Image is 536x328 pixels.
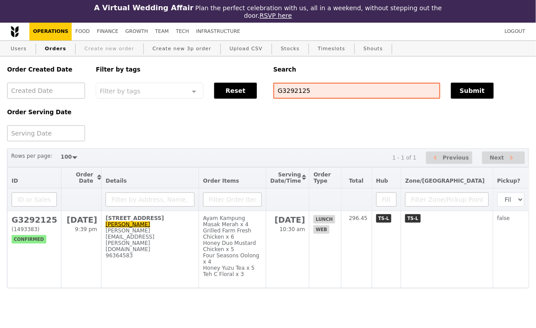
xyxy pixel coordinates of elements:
a: [PERSON_NAME] [106,221,150,228]
h3: A Virtual Wedding Affair [94,4,193,12]
span: Zone/[GEOGRAPHIC_DATA] [405,178,485,184]
div: [STREET_ADDRESS] [106,215,195,221]
input: Created Date [7,83,85,99]
button: Next [482,152,525,164]
a: Team [151,23,172,40]
div: Honey Yuzu Tea x 5 [203,265,262,271]
span: Order Type [313,172,331,184]
span: Hub [376,178,388,184]
h2: [DATE] [270,215,305,224]
span: Next [490,152,504,163]
input: Filter Order Items [203,192,262,207]
a: Create new order [81,41,138,57]
span: ID [12,178,18,184]
button: Previous [426,152,472,164]
button: Reset [214,83,257,99]
span: Order Items [203,178,239,184]
span: TS-L [376,214,392,223]
input: Filter Zone/Pickup Point [405,192,489,207]
a: Create new 3p order [149,41,215,57]
div: 96364583 [106,252,195,259]
div: 1 - 1 of 1 [392,155,416,161]
a: Timeslots [314,41,349,57]
a: Logout [501,23,529,40]
span: Details [106,178,126,184]
span: 296.45 [349,215,368,221]
span: lunch [313,215,335,224]
img: Grain logo [11,26,19,37]
span: Previous [443,152,469,163]
h5: Search [273,66,529,73]
span: false [497,215,510,221]
a: Finance [93,23,122,40]
input: Filter by Address, Name, Email, Mobile [106,192,195,207]
h5: Order Serving Date [7,109,85,116]
span: Filter by tags [100,87,140,95]
div: Teh C Floral x 3 [203,271,262,277]
div: Ayam Kampung Masak Merah x 4 [203,215,262,228]
button: Submit [451,83,494,99]
div: [PERSON_NAME][EMAIL_ADDRESS][PERSON_NAME][DOMAIN_NAME] [106,228,195,252]
input: Search any field [273,83,440,99]
a: RSVP here [260,12,292,19]
span: web [313,225,329,234]
a: Shouts [360,41,387,57]
input: Filter Hub [376,192,397,207]
label: Rows per page: [11,152,53,160]
input: Serving Date [7,125,85,141]
a: Users [7,41,30,57]
h5: Filter by tags [96,66,263,73]
div: (1493383) [12,226,57,232]
a: Orders [41,41,70,57]
a: Infrastructure [193,23,244,40]
a: Food [72,23,93,40]
div: Honey Duo Mustard Chicken x 5 [203,240,262,252]
span: 10:30 am [280,226,305,232]
a: Upload CSV [226,41,266,57]
h5: Order Created Date [7,66,85,73]
span: TS-L [405,214,421,223]
span: Pickup? [497,178,520,184]
span: 9:39 pm [75,226,97,232]
a: Operations [29,23,72,40]
a: Tech [172,23,193,40]
h2: [DATE] [65,215,97,224]
div: Grilled Farm Fresh Chicken x 6 [203,228,262,240]
a: Growth [122,23,152,40]
input: ID or Salesperson name [12,192,57,207]
div: Plan the perfect celebration with us, all in a weekend, without stepping out the door. [89,4,447,19]
h2: G3292125 [12,215,57,224]
span: confirmed [12,235,46,244]
a: Stocks [277,41,303,57]
div: Four Seasons Oolong x 4 [203,252,262,265]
